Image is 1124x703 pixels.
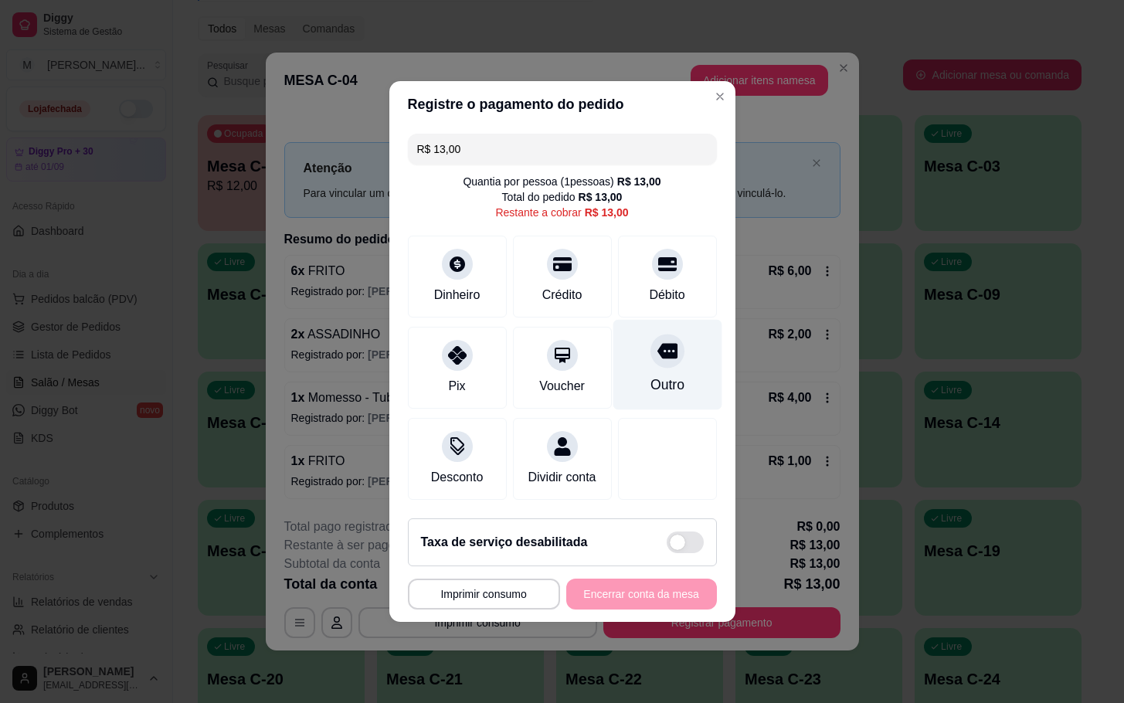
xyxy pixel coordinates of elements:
div: Desconto [431,468,484,487]
button: Imprimir consumo [408,579,560,610]
div: Débito [649,286,684,304]
h2: Taxa de serviço desabilitada [421,533,588,552]
div: Restante a cobrar [495,205,628,220]
div: Quantia por pessoa ( 1 pessoas) [463,174,660,189]
header: Registre o pagamento do pedido [389,81,735,127]
div: Crédito [542,286,582,304]
button: Close [708,84,732,109]
div: R$ 13,00 [579,189,623,205]
div: Pix [448,377,465,396]
div: R$ 13,00 [617,174,661,189]
div: Outro [650,375,684,395]
div: Dividir conta [528,468,596,487]
div: Dinheiro [434,286,481,304]
div: Voucher [539,377,585,396]
div: Total do pedido [502,189,623,205]
div: R$ 13,00 [585,205,629,220]
input: Ex.: hambúrguer de cordeiro [417,134,708,165]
